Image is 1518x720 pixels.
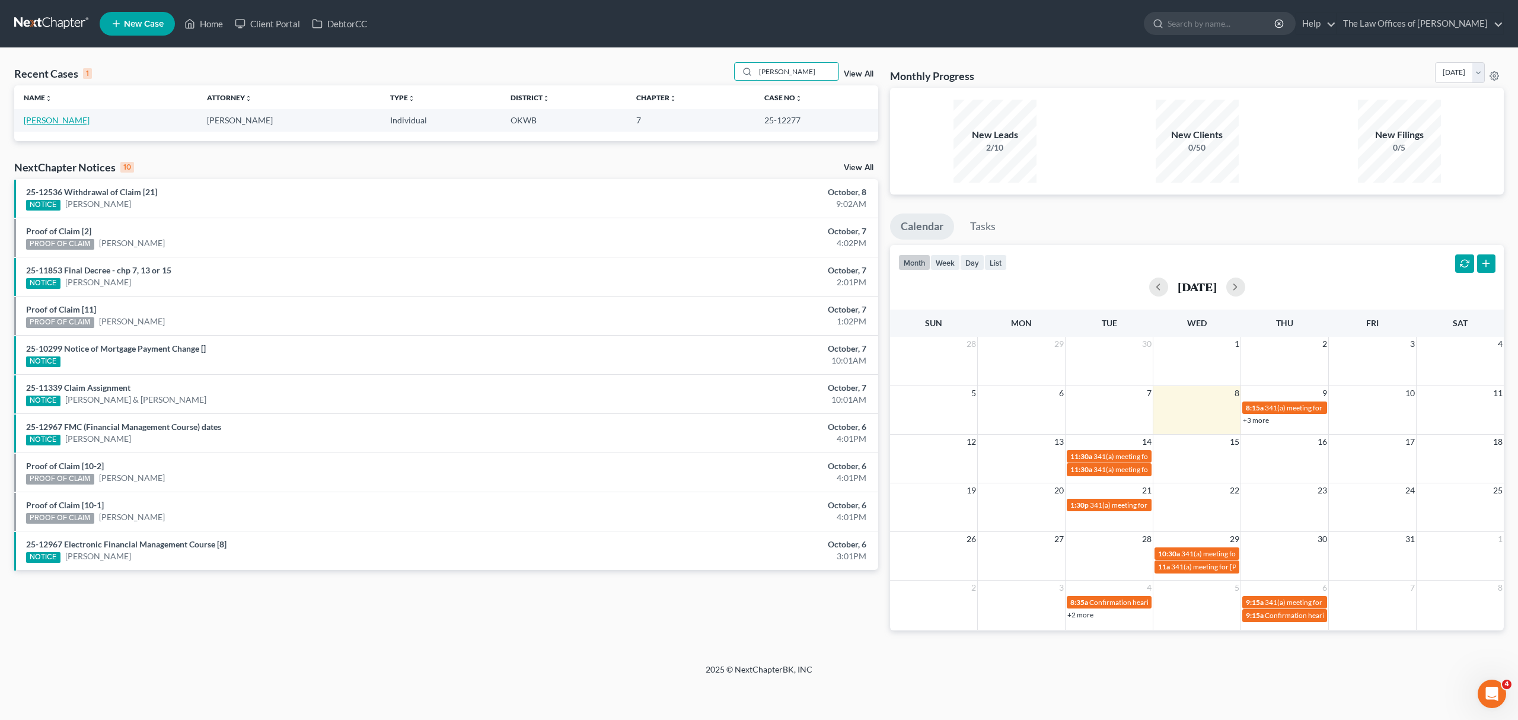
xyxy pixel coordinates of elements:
a: Attorneyunfold_more [207,93,252,102]
a: [PERSON_NAME] & [PERSON_NAME] [65,394,206,406]
span: 2 [970,581,977,595]
a: [PERSON_NAME] [65,433,131,445]
span: 16 [1316,435,1328,449]
div: NOTICE [26,552,60,563]
span: 28 [1141,532,1153,546]
a: Chapterunfold_more [636,93,677,102]
span: New Case [124,20,164,28]
div: 4:01PM [594,433,866,445]
span: 11:30a [1070,465,1092,474]
a: Help [1296,13,1336,34]
a: [PERSON_NAME] [65,276,131,288]
span: 23 [1316,483,1328,498]
span: 1:30p [1070,501,1089,509]
a: 25-12967 Electronic Financial Management Course [8] [26,539,227,549]
a: Tasks [959,214,1006,240]
div: New Clients [1156,128,1239,142]
input: Search by name... [1168,12,1276,34]
a: [PERSON_NAME] [99,472,165,484]
span: 341(a) meeting for Deauntre [PERSON_NAME] [1265,403,1410,412]
i: unfold_more [669,95,677,102]
a: Typeunfold_more [390,93,415,102]
div: October, 7 [594,225,866,237]
span: Fri [1366,318,1379,328]
div: New Filings [1358,128,1441,142]
span: Confirmation hearing for [PERSON_NAME] [1265,611,1399,620]
div: Recent Cases [14,66,92,81]
div: October, 6 [594,421,866,433]
div: PROOF OF CLAIM [26,513,94,524]
span: 8:15a [1246,403,1264,412]
a: [PERSON_NAME] [99,237,165,249]
a: [PERSON_NAME] [99,316,165,327]
span: 341(a) meeting for [PERSON_NAME] [1093,465,1208,474]
span: 10 [1404,386,1416,400]
a: Districtunfold_more [511,93,550,102]
span: Confirmation hearing for [PERSON_NAME] [1089,598,1224,607]
span: 28 [965,337,977,351]
span: 4 [1146,581,1153,595]
a: [PERSON_NAME] [24,115,90,125]
span: 7 [1146,386,1153,400]
i: unfold_more [408,95,415,102]
span: 31 [1404,532,1416,546]
button: week [930,254,960,270]
span: 12 [965,435,977,449]
span: 30 [1316,532,1328,546]
div: PROOF OF CLAIM [26,474,94,485]
span: 22 [1229,483,1240,498]
span: 15 [1229,435,1240,449]
button: month [898,254,930,270]
span: 4 [1502,680,1511,689]
div: October, 8 [594,186,866,198]
div: 10 [120,162,134,173]
span: 7 [1409,581,1416,595]
td: 25-12277 [755,109,878,131]
a: Calendar [890,214,954,240]
span: 10:30a [1158,549,1180,558]
span: 30 [1141,337,1153,351]
a: Client Portal [229,13,306,34]
a: Proof of Claim [10-2] [26,461,104,471]
button: day [960,254,984,270]
span: 29 [1229,532,1240,546]
span: 26 [965,532,977,546]
span: 19 [965,483,977,498]
a: View All [844,70,873,78]
td: Individual [381,109,501,131]
a: Proof of Claim [11] [26,304,96,314]
div: 3:01PM [594,550,866,562]
span: 8:35a [1070,598,1088,607]
div: 10:01AM [594,355,866,367]
a: Case Nounfold_more [764,93,802,102]
i: unfold_more [543,95,550,102]
span: 3 [1409,337,1416,351]
span: 341(a) meeting for [PERSON_NAME] [1171,562,1286,571]
div: 9:02AM [594,198,866,210]
td: [PERSON_NAME] [197,109,381,131]
span: 13 [1053,435,1065,449]
div: 4:02PM [594,237,866,249]
span: Tue [1102,318,1117,328]
span: Wed [1187,318,1207,328]
div: October, 6 [594,539,866,550]
a: DebtorCC [306,13,373,34]
div: NOTICE [26,356,60,367]
span: 9:15a [1246,611,1264,620]
span: 5 [970,386,977,400]
div: 2025 © NextChapterBK, INC [421,664,1097,685]
div: NOTICE [26,200,60,211]
div: 0/50 [1156,142,1239,154]
div: October, 7 [594,382,866,394]
td: 7 [627,109,755,131]
a: [PERSON_NAME] [99,511,165,523]
span: 20 [1053,483,1065,498]
i: unfold_more [45,95,52,102]
span: 6 [1321,581,1328,595]
span: 5 [1233,581,1240,595]
div: October, 6 [594,499,866,511]
span: 341(a) meeting for [PERSON_NAME] [1093,452,1208,461]
div: October, 7 [594,343,866,355]
i: unfold_more [795,95,802,102]
div: 4:01PM [594,472,866,484]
